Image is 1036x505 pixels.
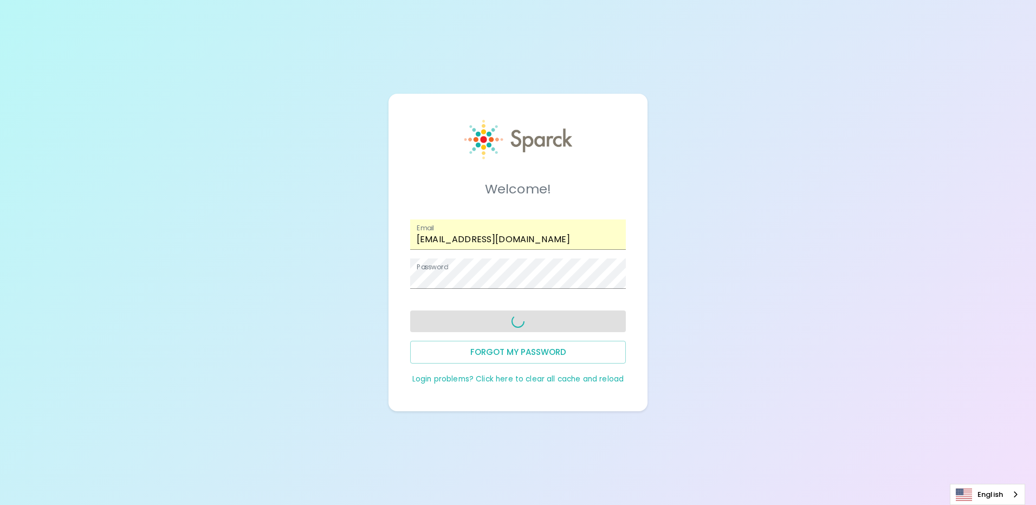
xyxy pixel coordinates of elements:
[417,223,434,232] label: Email
[464,120,572,159] img: Sparck logo
[410,180,626,198] h5: Welcome!
[410,341,626,364] button: Forgot my password
[950,484,1025,505] div: Language
[950,484,1025,504] a: English
[417,262,448,271] label: Password
[950,484,1025,505] aside: Language selected: English
[412,374,624,384] a: Login problems? Click here to clear all cache and reload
